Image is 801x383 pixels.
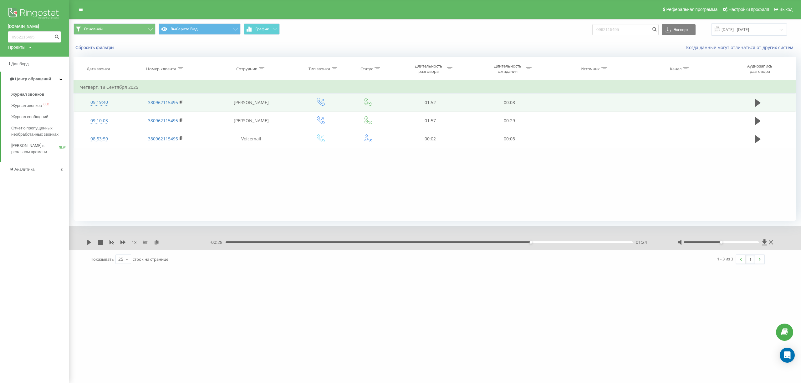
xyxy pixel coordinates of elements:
[207,112,296,130] td: [PERSON_NAME]
[148,99,178,105] a: 380962115495
[11,140,69,158] a: [PERSON_NAME] в реальном времениNEW
[412,63,445,74] div: Длительность разговора
[80,115,118,127] div: 09:10:03
[255,27,269,31] span: График
[118,256,123,262] div: 25
[11,123,69,140] a: Отчет о пропущенных необработанных звонках
[87,66,110,72] div: Дата звонка
[244,23,280,35] button: График
[14,167,34,172] span: Аналитика
[132,239,136,245] span: 1 x
[720,241,722,244] div: Accessibility label
[11,89,69,100] a: Журнал звонков
[780,348,795,363] div: Open Intercom Messenger
[74,81,796,93] td: Четверг, 18 Сентября 2025
[11,143,59,155] span: [PERSON_NAME] в реальном времени
[360,66,373,72] div: Статус
[80,96,118,108] div: 09:19:40
[470,130,549,148] td: 00:08
[746,255,755,264] a: 1
[728,7,769,12] span: Настройки профиля
[15,77,51,81] span: Центр обращений
[636,239,647,245] span: 01:24
[686,44,796,50] a: Когда данные могут отличаться от других систем
[529,241,532,244] div: Accessibility label
[207,130,296,148] td: Voicemail
[11,62,29,66] span: Дашборд
[1,72,69,87] a: Центр обращений
[11,114,48,120] span: Журнал сообщений
[159,23,241,35] button: Выберите Вид
[666,7,717,12] span: Реферальная программа
[80,133,118,145] div: 08:53:59
[74,23,156,35] button: Основной
[148,118,178,123] a: 380962115495
[11,111,69,123] a: Журнал сообщений
[11,100,69,111] a: Журнал звонковOLD
[11,103,42,109] span: Журнал звонков
[662,24,696,35] button: Экспорт
[11,91,44,98] span: Журнал звонков
[390,130,470,148] td: 00:02
[717,256,733,262] div: 1 - 3 из 3
[390,93,470,112] td: 01:52
[133,256,168,262] span: строк на странице
[11,125,66,138] span: Отчет о пропущенных необработанных звонках
[592,24,659,35] input: Поиск по номеру
[670,66,681,72] div: Канал
[84,27,103,32] span: Основной
[236,66,257,72] div: Сотрудник
[74,45,117,50] button: Сбросить фильтры
[146,66,176,72] div: Номер клиента
[8,6,61,22] img: Ringostat logo
[470,112,549,130] td: 00:29
[309,66,330,72] div: Тип звонка
[390,112,470,130] td: 01:57
[8,44,25,50] div: Проекты
[8,23,61,30] a: [DOMAIN_NAME]
[8,31,61,43] input: Поиск по номеру
[581,66,600,72] div: Источник
[207,93,296,112] td: [PERSON_NAME]
[148,136,178,142] a: 380962115495
[740,63,780,74] div: Аудиозапись разговора
[779,7,793,12] span: Выход
[210,239,226,245] span: - 00:28
[90,256,114,262] span: Показывать
[470,93,549,112] td: 00:08
[491,63,524,74] div: Длительность ожидания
